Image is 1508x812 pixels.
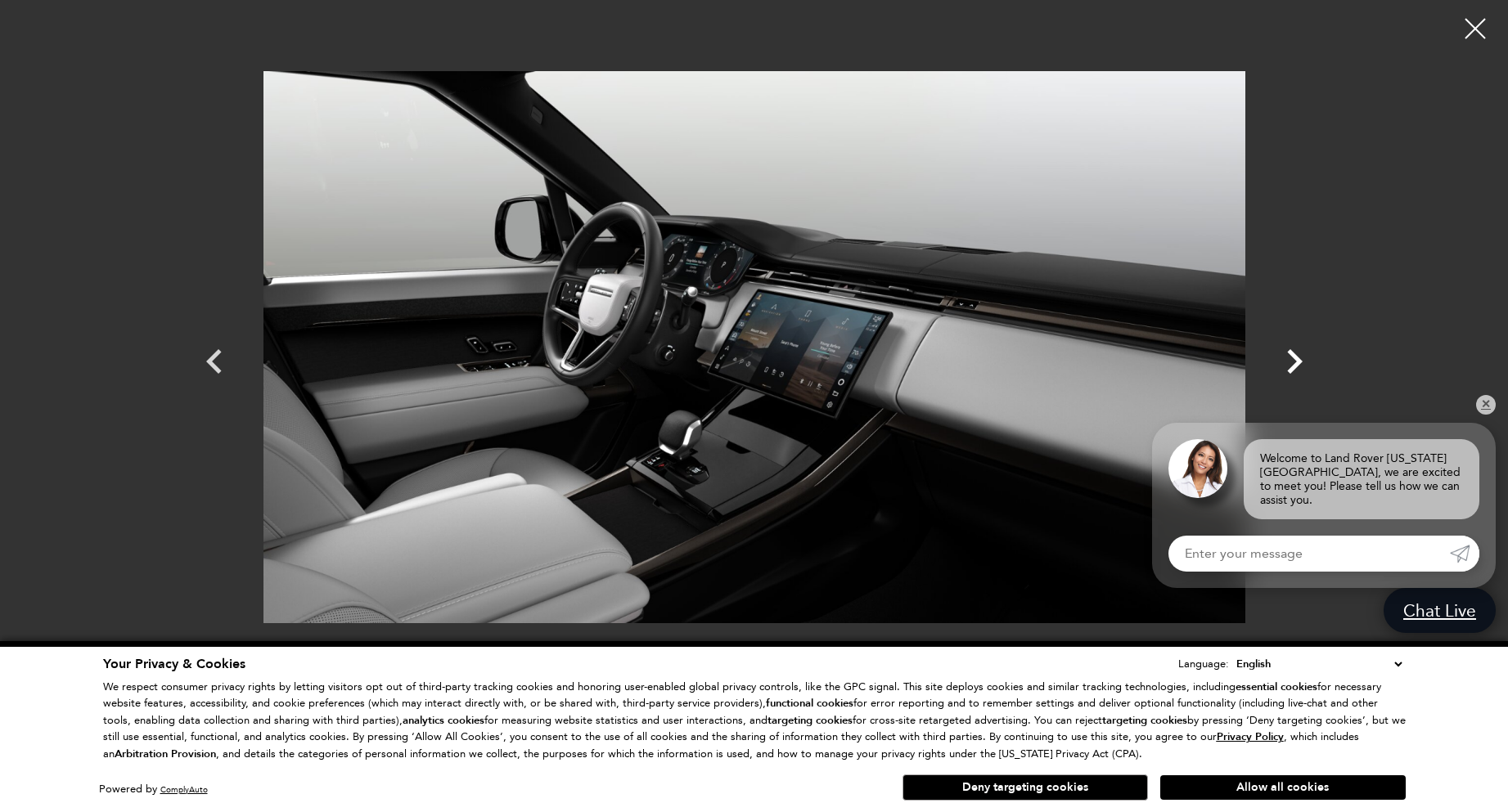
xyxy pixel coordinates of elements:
[263,12,1245,681] img: New 2025 Varesine Blue LAND ROVER SE 360PS image 5
[766,696,853,711] strong: functional cookies
[1395,599,1484,621] span: Chat Live
[1232,655,1406,673] select: Language Select
[1168,536,1450,572] input: Enter your message
[1102,713,1187,728] strong: targeting cookies
[115,747,216,761] strong: Arbitration Provision
[1168,439,1227,498] img: Agent profile photo
[160,784,208,795] a: ComplyAuto
[1236,680,1317,694] strong: essential cookies
[1160,775,1406,800] button: Allow all cookies
[103,655,245,673] span: Your Privacy & Cookies
[768,713,853,728] strong: targeting cookies
[190,329,239,402] div: Previous
[1384,588,1496,633] a: Chat Live
[403,713,484,728] strong: analytics cookies
[1217,729,1284,744] u: Privacy Policy
[1270,329,1319,402] div: Next
[1178,658,1229,669] div: Language:
[903,774,1148,801] button: Deny targeting cookies
[103,679,1406,763] p: We respect consumer privacy rights by letting visitors opt out of third-party tracking cookies an...
[1244,439,1479,519] div: Welcome to Land Rover [US_STATE][GEOGRAPHIC_DATA], we are excited to meet you! Please tell us how...
[99,784,208,795] div: Powered by
[1450,536,1479,572] a: Submit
